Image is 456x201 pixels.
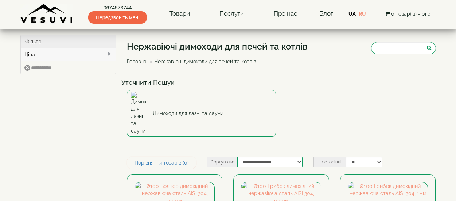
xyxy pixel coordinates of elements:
img: Димоходи для лазні та сауни [131,92,149,134]
a: Товари [162,5,197,22]
a: Про нас [266,5,304,22]
a: UA [348,11,356,17]
div: Ціна [21,48,116,61]
a: Димоходи для лазні та сауни Димоходи для лазні та сауни [127,90,276,137]
h4: Уточнити Пошук [121,79,441,86]
span: 0 товар(ів) - 0грн [391,11,433,17]
a: 0674573744 [88,4,147,11]
a: Порівняння товарів (0) [127,157,196,169]
a: RU [359,11,366,17]
img: Завод VESUVI [20,4,73,24]
div: Фільтр [21,35,116,48]
a: Головна [127,59,147,64]
label: На сторінці: [313,157,346,167]
a: Послуги [212,5,251,22]
a: Блог [319,10,333,17]
span: Передзвоніть мені [88,11,147,24]
label: Сортувати: [207,157,237,167]
h1: Нержавіючі димоходи для печей та котлів [127,42,307,51]
button: 0 товар(ів) - 0грн [383,10,436,18]
li: Нержавіючі димоходи для печей та котлів [148,58,256,65]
